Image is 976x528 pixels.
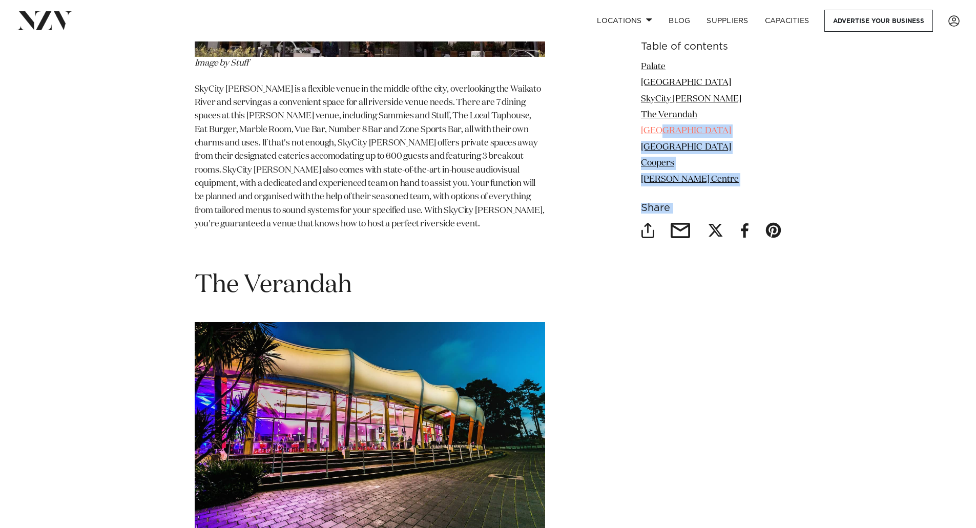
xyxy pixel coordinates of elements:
[195,85,545,228] span: SkyCity [PERSON_NAME] is a flexible venue in the middle of the city, overlooking the Waikato Rive...
[698,10,756,32] a: SUPPLIERS
[641,143,731,152] a: [GEOGRAPHIC_DATA]
[589,10,660,32] a: Locations
[641,175,739,184] a: [PERSON_NAME] Centre
[641,203,782,214] h6: Share
[641,95,741,103] a: SkyCity [PERSON_NAME]
[641,62,666,71] a: Palate
[824,10,933,32] a: Advertise your business
[660,10,698,32] a: BLOG
[16,11,72,30] img: nzv-logo.png
[757,10,818,32] a: Capacities
[641,41,782,52] h6: Table of contents
[641,127,731,136] a: [GEOGRAPHIC_DATA]
[641,78,731,87] a: [GEOGRAPHIC_DATA]
[641,111,697,119] a: The Verandah
[641,159,674,168] a: Coopers
[195,273,352,298] span: The Verandah
[195,59,249,68] span: Image by Stuff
